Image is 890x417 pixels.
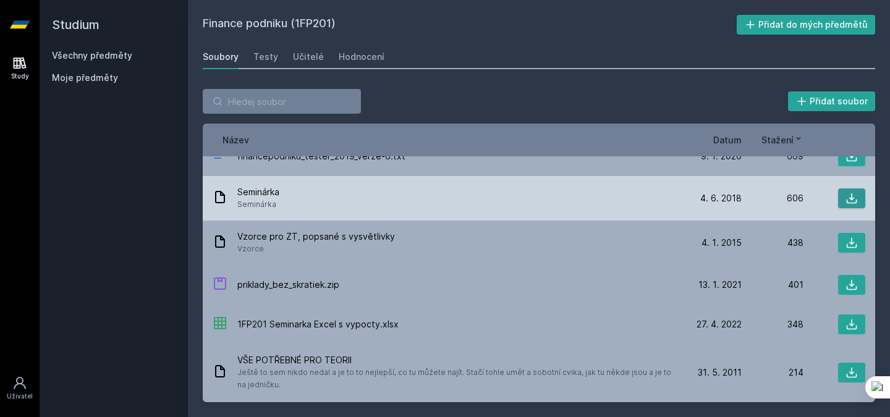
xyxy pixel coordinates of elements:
span: 31. 5. 2011 [698,366,742,379]
div: Soubory [203,51,239,63]
span: Moje předměty [52,72,118,84]
button: Datum [713,133,742,146]
button: Přidat soubor [788,91,876,111]
div: Testy [253,51,278,63]
input: Hledej soubor [203,89,361,114]
div: 669 [742,150,803,162]
div: 438 [742,237,803,249]
a: Study [2,49,37,87]
a: Hodnocení [339,44,384,69]
a: Soubory [203,44,239,69]
a: Testy [253,44,278,69]
div: 401 [742,279,803,291]
span: Seminárka [237,186,279,198]
a: Uživatel [2,369,37,407]
span: 9. 1. 2020 [701,150,742,162]
span: priklady_bez_skratiek.zip [237,279,339,291]
span: 27. 4. 2022 [697,318,742,331]
span: Stažení [761,133,794,146]
span: 13. 1. 2021 [698,279,742,291]
span: financepodniku_tester_2019_verze-6.txt [237,150,405,162]
div: Uživatel [7,392,33,401]
div: Hodnocení [339,51,384,63]
h2: Finance podniku (1FP201) [203,15,737,35]
a: Všechny předměty [52,50,132,61]
span: Vzorce [237,243,395,255]
div: 214 [742,366,803,379]
span: Ještě to sem nikdo nedal a je to to nejlepší, co tu můžete najít. Stačí tohle umět a sobotní cvik... [237,366,675,391]
div: 348 [742,318,803,331]
button: Název [222,133,249,146]
div: Učitelé [293,51,324,63]
div: Study [11,72,29,81]
div: 606 [742,192,803,204]
span: 4. 6. 2018 [700,192,742,204]
div: XLSX [213,316,227,334]
span: 4. 1. 2015 [701,237,742,249]
button: Přidat do mých předmětů [737,15,876,35]
span: Vzorce pro ZT, popsané s vysvětlivky [237,230,395,243]
button: Stažení [761,133,803,146]
div: TXT [213,148,227,166]
span: Seminárka [237,198,279,211]
div: ZIP [213,276,227,294]
span: VŠE POTŘEBNÉ PRO TEORII [237,354,675,366]
a: Učitelé [293,44,324,69]
span: 1FP201 Seminarka Excel s vypocty.xlsx [237,318,399,331]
